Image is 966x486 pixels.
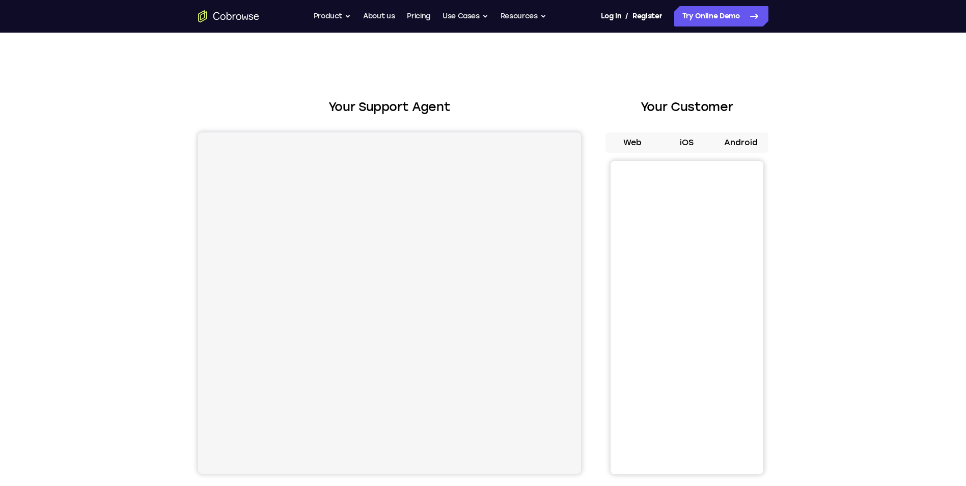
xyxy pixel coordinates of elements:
[198,132,581,474] iframe: Agent
[605,132,660,153] button: Web
[674,6,768,26] a: Try Online Demo
[314,6,351,26] button: Product
[714,132,768,153] button: Android
[443,6,488,26] button: Use Cases
[625,10,628,22] span: /
[363,6,395,26] a: About us
[632,6,662,26] a: Register
[198,10,259,22] a: Go to the home page
[198,98,581,116] h2: Your Support Agent
[605,98,768,116] h2: Your Customer
[501,6,546,26] button: Resources
[601,6,621,26] a: Log In
[659,132,714,153] button: iOS
[407,6,430,26] a: Pricing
